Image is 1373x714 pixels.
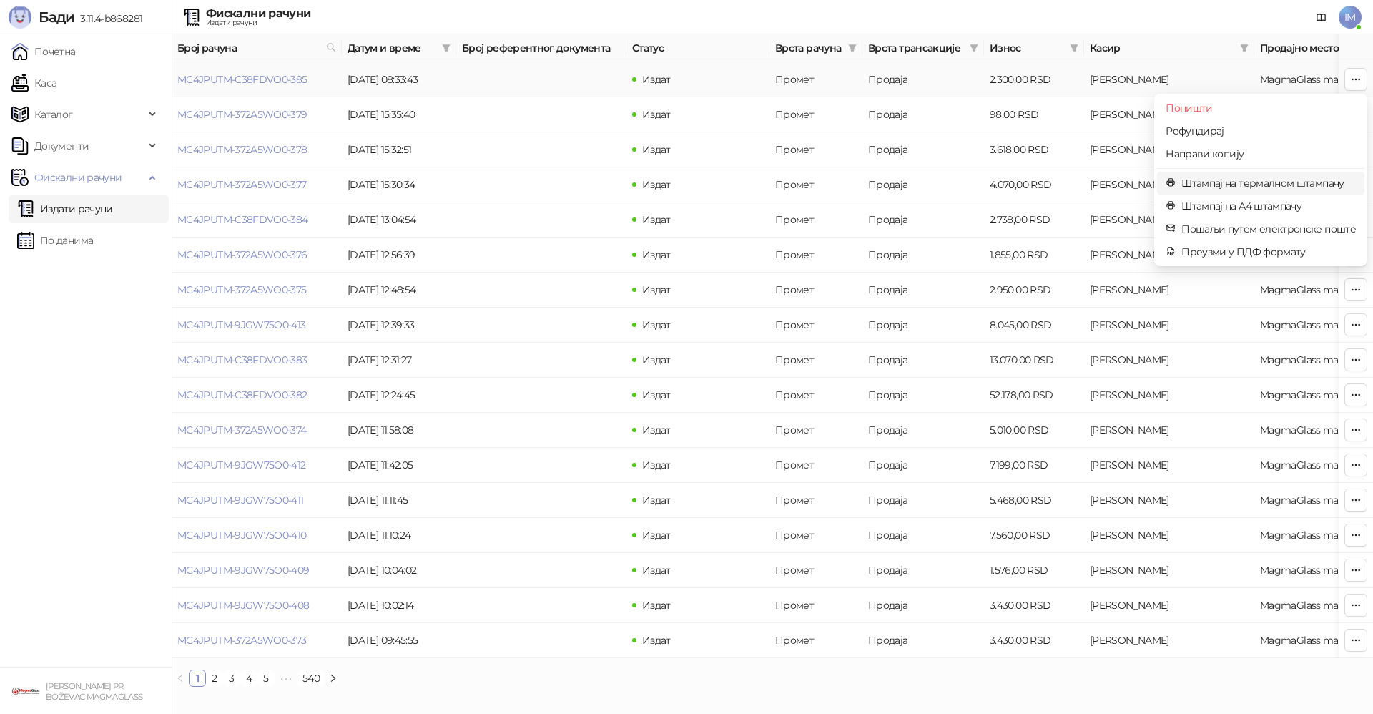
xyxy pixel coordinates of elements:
[862,448,984,483] td: Продаја
[342,343,456,378] td: [DATE] 12:31:27
[241,670,257,686] a: 4
[172,670,189,687] li: Претходна страна
[9,6,31,29] img: Logo
[642,388,671,401] span: Издат
[1084,97,1254,132] td: Ivan Milenković
[177,213,308,226] a: MC4JPUTM-C38FDVO0-384
[642,108,671,121] span: Издат
[642,318,671,331] span: Издат
[769,238,862,273] td: Промет
[342,167,456,202] td: [DATE] 15:30:34
[325,670,342,687] li: Следећа страна
[348,40,436,56] span: Датум и време
[862,623,984,658] td: Продаја
[177,40,320,56] span: Број рачуна
[775,40,842,56] span: Врста рачуна
[1084,238,1254,273] td: Ivan Milenković
[177,178,307,191] a: MC4JPUTM-372A5WO0-377
[862,34,984,62] th: Врста трансакције
[984,448,1084,483] td: 7.199,00 RSD
[642,564,671,577] span: Издат
[642,178,671,191] span: Издат
[1237,37,1251,59] span: filter
[177,634,307,647] a: MC4JPUTM-372A5WO0-373
[862,343,984,378] td: Продаја
[984,413,1084,448] td: 5.010,00 RSD
[1181,244,1356,260] span: Преузми у ПДФ формату
[1067,37,1081,59] span: filter
[862,132,984,167] td: Продаја
[275,670,297,687] span: •••
[1084,62,1254,97] td: Ivan Milenković
[769,273,862,308] td: Промет
[342,273,456,308] td: [DATE] 12:48:54
[297,670,325,687] li: 540
[172,202,342,238] td: MC4JPUTM-C38FDVO0-384
[848,44,857,52] span: filter
[342,518,456,553] td: [DATE] 11:10:24
[769,97,862,132] td: Промет
[177,564,310,577] a: MC4JPUTM-9JGW75O0-409
[769,167,862,202] td: Промет
[172,483,342,518] td: MC4JPUTM-9JGW75O0-411
[342,238,456,273] td: [DATE] 12:56:39
[172,553,342,588] td: MC4JPUTM-9JGW75O0-409
[642,459,671,471] span: Издат
[1084,343,1254,378] td: Ivan Milenković
[11,69,56,97] a: Каса
[642,494,671,507] span: Издат
[862,62,984,97] td: Продаја
[342,483,456,518] td: [DATE] 11:11:45
[1084,34,1254,62] th: Касир
[1181,175,1356,191] span: Штампај на термалном штампачу
[11,677,40,705] img: 64x64-companyLogo-1893ffd3-f8d7-40ed-872e-741d608dc9d9.png
[177,599,310,612] a: MC4JPUTM-9JGW75O0-408
[342,623,456,658] td: [DATE] 09:45:55
[46,681,142,702] small: [PERSON_NAME] PR BOŽEVAC MAGMAGLASS
[642,73,671,86] span: Издат
[342,97,456,132] td: [DATE] 15:35:40
[984,343,1084,378] td: 13.070,00 RSD
[329,674,338,683] span: right
[176,674,184,683] span: left
[177,143,307,156] a: MC4JPUTM-372A5WO0-378
[342,448,456,483] td: [DATE] 11:42:05
[172,670,189,687] button: left
[206,670,223,687] li: 2
[984,273,1084,308] td: 2.950,00 RSD
[1181,198,1356,214] span: Штампај на А4 штампачу
[862,238,984,273] td: Продаја
[257,670,275,687] li: 5
[442,44,451,52] span: filter
[342,62,456,97] td: [DATE] 08:33:43
[967,37,981,59] span: filter
[1084,483,1254,518] td: Ivan Milenković
[1166,100,1356,116] span: Поништи
[456,34,626,62] th: Број референтног документа
[769,34,862,62] th: Врста рачуна
[1084,308,1254,343] td: Ivan Milenković
[984,132,1084,167] td: 3.618,00 RSD
[984,62,1084,97] td: 2.300,00 RSD
[769,518,862,553] td: Промет
[862,413,984,448] td: Продаја
[177,73,307,86] a: MC4JPUTM-C38FDVO0-385
[769,202,862,238] td: Промет
[769,483,862,518] td: Промет
[984,518,1084,553] td: 7.560,00 RSD
[177,459,306,471] a: MC4JPUTM-9JGW75O0-412
[862,273,984,308] td: Продаја
[1166,123,1356,139] span: Рефундирај
[984,308,1084,343] td: 8.045,00 RSD
[868,40,964,56] span: Врста трансакције
[862,167,984,202] td: Продаја
[642,143,671,156] span: Издат
[342,308,456,343] td: [DATE] 12:39:33
[970,44,978,52] span: filter
[769,448,862,483] td: Промет
[34,100,73,129] span: Каталог
[642,424,671,436] span: Издат
[862,588,984,623] td: Продаја
[223,670,240,687] li: 3
[298,670,324,686] a: 540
